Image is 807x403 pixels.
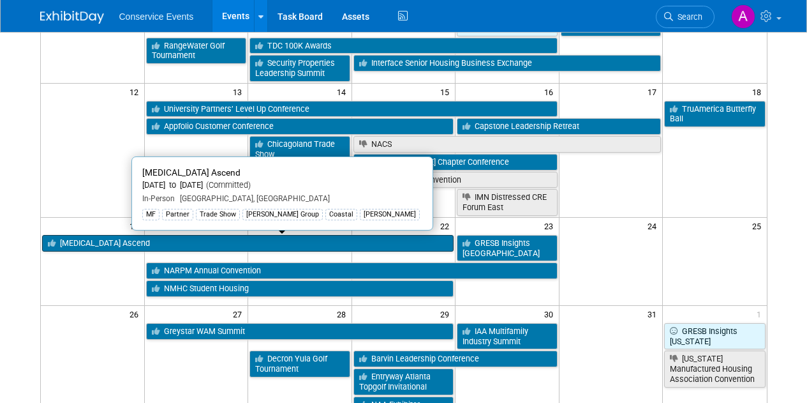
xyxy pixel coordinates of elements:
span: 14 [336,84,352,100]
a: Chicagoland Trade Show [249,136,350,162]
div: [PERSON_NAME] Group [242,209,323,220]
a: Barvin Leadership Conference [353,351,558,367]
span: 13 [232,84,248,100]
span: 18 [751,84,767,100]
a: Decron Yula Golf Tournament [249,351,350,377]
img: ExhibitDay [40,11,104,24]
a: TruAmerica Butterfly Ball [664,101,765,127]
span: 12 [128,84,144,100]
span: 29 [439,306,455,322]
a: GRESB Insights [GEOGRAPHIC_DATA] [457,235,558,261]
div: [PERSON_NAME] [360,209,420,220]
a: [MEDICAL_DATA] Ascend [42,235,454,252]
div: MF [142,209,159,220]
span: Conservice Events [119,11,194,22]
span: 16 [543,84,559,100]
span: 19 [128,218,144,234]
span: 17 [646,84,662,100]
span: 31 [646,306,662,322]
span: 27 [232,306,248,322]
img: Amanda Terrano [731,4,755,29]
span: In-Person [142,194,175,203]
a: IAA Multifamily Industry Summit [457,323,558,349]
a: NRHC [US_STATE] Chapter Conference [353,154,558,171]
span: (Committed) [203,180,251,190]
a: TDC 100K Awards [249,38,558,54]
a: [US_STATE] Manufactured Housing Association Convention [664,351,765,387]
a: Appfolio Customer Conference [146,118,454,135]
span: 30 [543,306,559,322]
div: Partner [162,209,193,220]
a: Capstone Leadership Retreat [457,118,661,135]
a: IMN Distressed CRE Forum East [457,189,558,215]
a: NMHC Student Housing [146,280,454,297]
div: [DATE] to [DATE] [142,180,422,191]
a: GRESB Insights [US_STATE] [664,323,765,349]
span: Search [673,12,702,22]
span: [MEDICAL_DATA] Ascend [142,167,241,178]
span: 24 [646,218,662,234]
span: 22 [439,218,455,234]
a: SDMHA State Convention [353,172,558,188]
a: Entryway Atlanta Topgolf Invitational [353,369,454,395]
span: 25 [751,218,767,234]
a: NARPM Annual Convention [146,262,558,279]
a: Security Properties Leadership Summit [249,55,350,81]
span: 23 [543,218,559,234]
span: 15 [439,84,455,100]
div: Coastal [325,209,357,220]
a: NACS [353,136,662,153]
a: Greystar WAM Summit [146,323,454,340]
div: Trade Show [196,209,240,220]
span: 28 [336,306,352,322]
span: [GEOGRAPHIC_DATA], [GEOGRAPHIC_DATA] [175,194,330,203]
a: Search [656,6,714,28]
a: Interface Senior Housing Business Exchange [353,55,662,72]
a: University Partners’ Level Up Conference [146,101,558,118]
a: RangeWater Golf Tournament [146,38,247,64]
span: 26 [128,306,144,322]
span: 1 [755,306,767,322]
